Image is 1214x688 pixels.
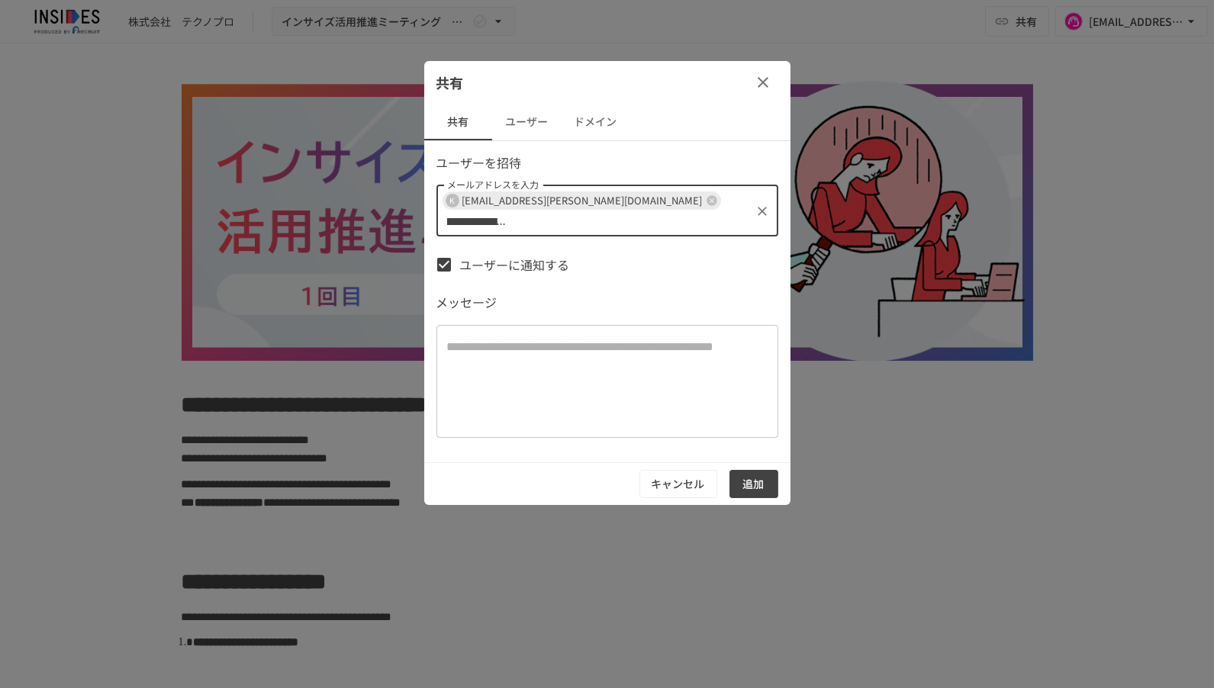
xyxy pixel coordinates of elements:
[436,293,778,313] p: メッセージ
[443,191,721,210] div: K[EMAIL_ADDRESS][PERSON_NAME][DOMAIN_NAME]
[639,470,717,498] button: キャンセル
[562,104,630,140] button: ドメイン
[436,153,778,173] p: ユーザーを招待
[447,178,539,191] label: メールアドレスを入力
[446,194,459,207] div: K
[752,201,773,222] button: クリア
[493,104,562,140] button: ユーザー
[729,470,778,498] button: 追加
[456,191,709,209] span: [EMAIL_ADDRESS][PERSON_NAME][DOMAIN_NAME]
[460,256,570,275] span: ユーザーに通知する
[424,61,791,104] div: 共有
[424,104,493,140] button: 共有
